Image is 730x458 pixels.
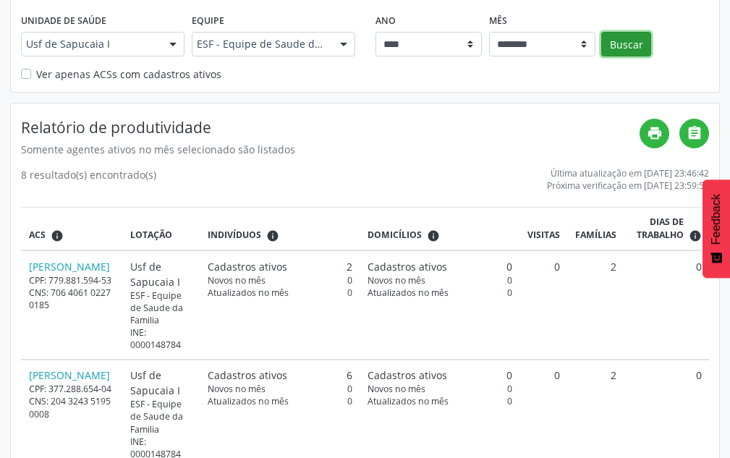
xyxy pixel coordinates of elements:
[519,250,567,360] td: 0
[21,9,106,32] label: Unidade de saúde
[703,179,730,278] button: Feedback - Mostrar pesquisa
[647,125,663,141] i: print
[368,395,449,407] span: Atualizados no mês
[710,194,723,245] span: Feedback
[208,395,289,407] span: Atualizados no mês
[567,250,624,360] td: 2
[29,383,115,395] div: CPF: 377.288.654-04
[29,395,115,420] div: CNS: 204 3243 5195 0008
[29,260,110,273] a: [PERSON_NAME]
[689,229,702,242] i: Dias em que o(a) ACS fez pelo menos uma visita, ou ficha de cadastro individual ou cadastro domic...
[130,398,192,435] div: ESF - Equipe de Saude da Familia
[368,259,512,274] div: 0
[368,287,512,299] div: 0
[29,274,115,287] div: CPF: 779.881.594-53
[547,167,709,179] div: Última atualização em [DATE] 23:46:42
[29,229,46,242] span: ACS
[36,67,221,82] label: Ver apenas ACSs com cadastros ativos
[208,383,352,395] div: 0
[489,9,507,32] label: Mês
[130,326,192,351] div: INE: 0000148784
[624,250,709,360] td: 0
[679,119,709,148] a: 
[122,208,200,250] th: Lotação
[368,259,447,274] span: Cadastros ativos
[368,274,512,287] div: 0
[368,229,422,242] span: Domicílios
[130,259,192,289] div: Usf de Sapucaia I
[26,37,155,51] span: Usf de Sapucaia I
[368,287,449,299] span: Atualizados no mês
[687,125,703,141] i: 
[21,167,156,192] div: 8 resultado(s) encontrado(s)
[266,229,279,242] i: <div class="text-left"> <div> <strong>Cadastros ativos:</strong> Cadastros que estão vinculados a...
[567,208,624,250] th: Famílias
[519,208,567,250] th: Visitas
[130,368,192,398] div: Usf de Sapucaia I
[29,368,110,382] a: [PERSON_NAME]
[208,287,352,299] div: 0
[208,368,287,383] span: Cadastros ativos
[601,32,651,56] button: Buscar
[368,274,425,287] span: Novos no mês
[368,368,512,383] div: 0
[208,259,287,274] span: Cadastros ativos
[21,119,640,137] h4: Relatório de produtividade
[368,383,425,395] span: Novos no mês
[208,287,289,299] span: Atualizados no mês
[208,274,352,287] div: 0
[632,216,684,242] span: Dias de trabalho
[197,37,326,51] span: ESF - Equipe de Saude da Familia - INE: 0000148784
[427,229,440,242] i: <div class="text-left"> <div> <strong>Cadastros ativos:</strong> Cadastros que estão vinculados a...
[208,383,266,395] span: Novos no mês
[21,142,640,157] div: Somente agentes ativos no mês selecionado são listados
[208,229,261,242] span: Indivíduos
[51,229,64,242] i: ACSs que estiveram vinculados a uma UBS neste período, mesmo sem produtividade.
[208,259,352,274] div: 2
[547,179,709,192] div: Próxima verificação em [DATE] 23:59:59
[208,274,266,287] span: Novos no mês
[208,368,352,383] div: 6
[375,9,396,32] label: Ano
[368,395,512,407] div: 0
[208,395,352,407] div: 0
[29,287,115,311] div: CNS: 706 4061 0227 0185
[640,119,669,148] a: print
[130,289,192,326] div: ESF - Equipe de Saude da Familia
[368,368,447,383] span: Cadastros ativos
[368,383,512,395] div: 0
[192,9,224,32] label: Equipe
